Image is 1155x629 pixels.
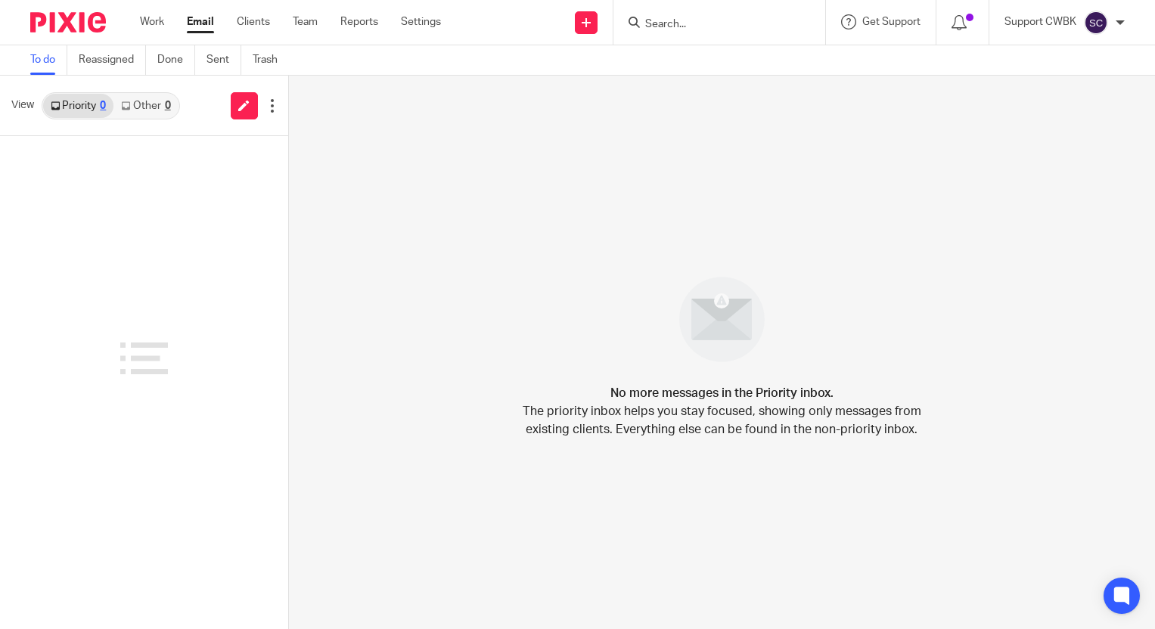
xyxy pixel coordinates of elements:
[157,45,195,75] a: Done
[521,402,922,438] p: The priority inbox helps you stay focused, showing only messages from existing clients. Everythin...
[669,267,775,372] img: image
[401,14,441,29] a: Settings
[30,12,106,33] img: Pixie
[644,18,780,32] input: Search
[43,94,113,118] a: Priority0
[206,45,241,75] a: Sent
[187,14,214,29] a: Email
[30,45,67,75] a: To do
[113,94,178,118] a: Other0
[862,17,921,27] span: Get Support
[237,14,270,29] a: Clients
[140,14,164,29] a: Work
[293,14,318,29] a: Team
[165,101,171,111] div: 0
[253,45,289,75] a: Trash
[11,98,34,113] span: View
[1004,14,1076,29] p: Support CWBK
[100,101,106,111] div: 0
[610,384,834,402] h4: No more messages in the Priority inbox.
[340,14,378,29] a: Reports
[79,45,146,75] a: Reassigned
[1084,11,1108,35] img: svg%3E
